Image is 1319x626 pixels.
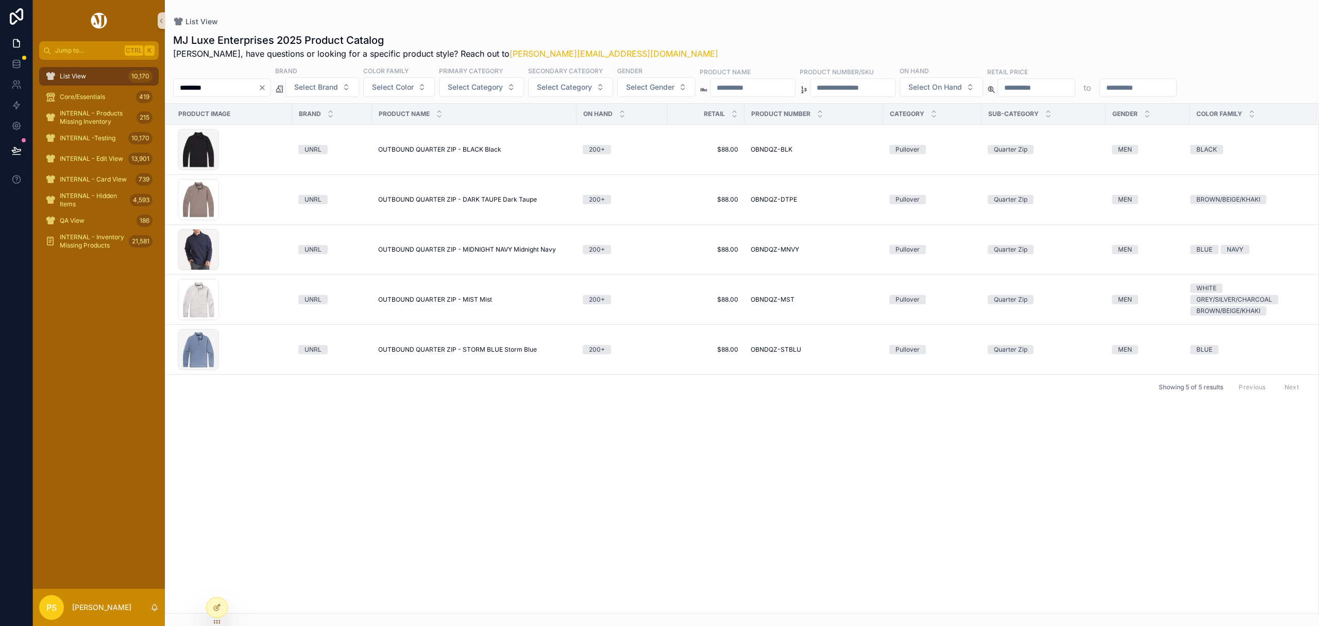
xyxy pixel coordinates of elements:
a: UNRL [298,345,366,354]
span: INTERNAL - Edit View [60,155,123,163]
a: OUTBOUND QUARTER ZIP - STORM BLUE Storm Blue [378,345,570,354]
a: UNRL [298,195,366,204]
div: Pullover [895,245,920,254]
div: Pullover [895,345,920,354]
div: Quarter Zip [994,145,1027,154]
label: Secondary Category [528,66,603,75]
a: $88.00 [673,245,738,254]
span: OBNDQZ-MNVY [751,245,799,254]
a: BROWN/BEIGE/KHAKI [1190,195,1305,204]
div: UNRL [305,195,322,204]
div: Quarter Zip [994,195,1027,204]
div: 13,901 [128,153,153,165]
div: 419 [136,91,153,103]
a: UNRL [298,295,366,304]
div: WHITE [1196,284,1216,293]
button: Select Button [617,77,696,97]
div: scrollable content [33,60,165,264]
a: Core/Essentials419 [39,88,159,106]
a: OBNDQZ-BLK [751,145,877,154]
a: Pullover [889,245,975,254]
a: Quarter Zip [988,195,1100,204]
span: OUTBOUND QUARTER ZIP - BLACK Black [378,145,501,154]
div: 200+ [589,145,605,154]
div: 21,581 [129,235,153,248]
a: INTERNAL - Card View739 [39,170,159,189]
label: Color Family [363,66,409,75]
div: 200+ [589,345,605,354]
span: OBNDQZ-BLK [751,145,792,154]
span: Product Image [178,110,230,118]
div: GREY/SILVER/CHARCOAL [1196,295,1272,304]
label: Brand [275,66,297,75]
div: 200+ [589,245,605,254]
a: MEN [1112,145,1183,154]
div: 10,170 [128,132,153,144]
a: 200+ [583,145,661,154]
a: MEN [1112,345,1183,354]
a: Quarter Zip [988,345,1100,354]
a: Quarter Zip [988,245,1100,254]
a: 200+ [583,295,661,304]
label: Primary Category [439,66,503,75]
div: MEN [1118,145,1132,154]
label: Retail Price [987,67,1028,76]
div: Pullover [895,145,920,154]
a: OBNDQZ-STBLU [751,345,877,354]
div: BLUE [1196,345,1212,354]
span: Select Brand [294,82,338,92]
span: Color Family [1196,110,1242,118]
a: INTERNAL - Hidden Items4,593 [39,191,159,209]
a: OUTBOUND QUARTER ZIP - MIDNIGHT NAVY Midnight Navy [378,245,570,254]
button: Clear [258,84,270,92]
span: $88.00 [673,145,738,154]
span: INTERNAL -Testing [60,134,115,142]
span: Sub-Category [988,110,1039,118]
button: Select Button [363,77,435,97]
a: INTERNAL - Inventory Missing Products21,581 [39,232,159,251]
span: K [145,46,154,55]
span: Select Category [448,82,503,92]
a: MEN [1112,245,1183,254]
div: BROWN/BEIGE/KHAKI [1196,195,1260,204]
div: UNRL [305,345,322,354]
div: 215 [137,111,153,124]
button: Select Button [285,77,359,97]
span: Ctrl [125,45,143,56]
a: WHITEGREY/SILVER/CHARCOALBROWN/BEIGE/KHAKI [1190,284,1305,316]
a: UNRL [298,145,366,154]
a: Pullover [889,195,975,204]
span: Gender [1112,110,1138,118]
a: INTERNAL - Products Missing Inventory215 [39,108,159,127]
button: Select Button [900,77,983,97]
button: Select Button [439,77,524,97]
div: UNRL [305,145,322,154]
a: BLUENAVY [1190,245,1305,254]
a: INTERNAL -Testing10,170 [39,129,159,147]
a: OUTBOUND QUARTER ZIP - DARK TAUPE Dark Taupe [378,195,570,204]
div: Quarter Zip [994,345,1027,354]
span: OBNDQZ-MST [751,295,794,304]
div: Quarter Zip [994,295,1027,304]
div: UNRL [305,245,322,254]
div: BLUE [1196,245,1212,254]
span: Product Name [379,110,430,118]
span: INTERNAL - Inventory Missing Products [60,233,125,250]
span: Category [890,110,924,118]
a: OBNDQZ-DTPE [751,195,877,204]
span: OUTBOUND QUARTER ZIP - MIDNIGHT NAVY Midnight Navy [378,245,556,254]
a: 200+ [583,345,661,354]
span: Select Color [372,82,414,92]
span: Select On Hand [908,82,962,92]
span: On Hand [583,110,613,118]
span: Product Number [751,110,810,118]
a: UNRL [298,245,366,254]
span: List View [60,72,86,80]
span: PS [46,601,57,614]
div: MEN [1118,245,1132,254]
a: QA View186 [39,211,159,230]
span: Retail [704,110,725,118]
span: INTERNAL - Products Missing Inventory [60,109,132,126]
a: BLACK [1190,145,1305,154]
